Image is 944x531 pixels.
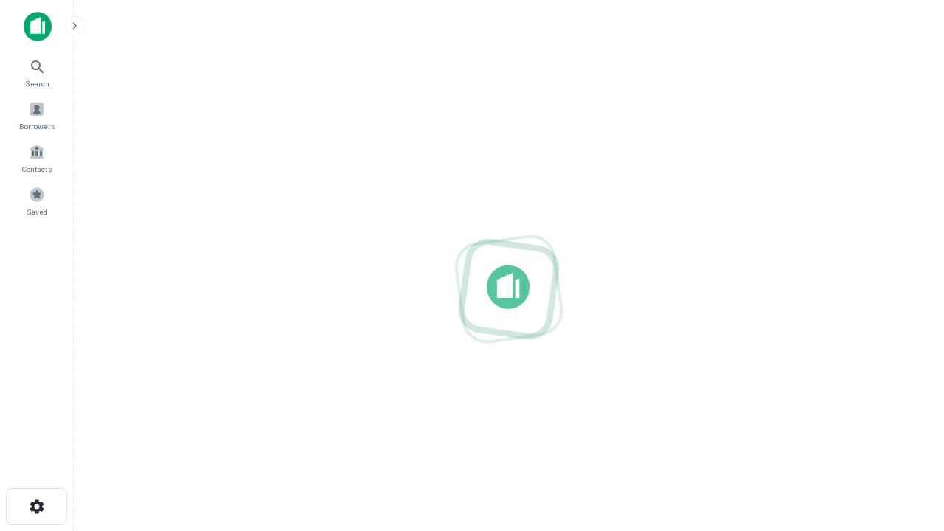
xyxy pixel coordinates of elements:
[27,206,48,218] span: Saved
[25,77,49,89] span: Search
[19,120,55,132] span: Borrowers
[4,138,69,178] a: Contacts
[4,95,69,135] a: Borrowers
[22,163,52,175] span: Contacts
[24,12,52,41] img: capitalize-icon.png
[4,52,69,92] a: Search
[870,413,944,484] iframe: Chat Widget
[4,181,69,221] a: Saved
